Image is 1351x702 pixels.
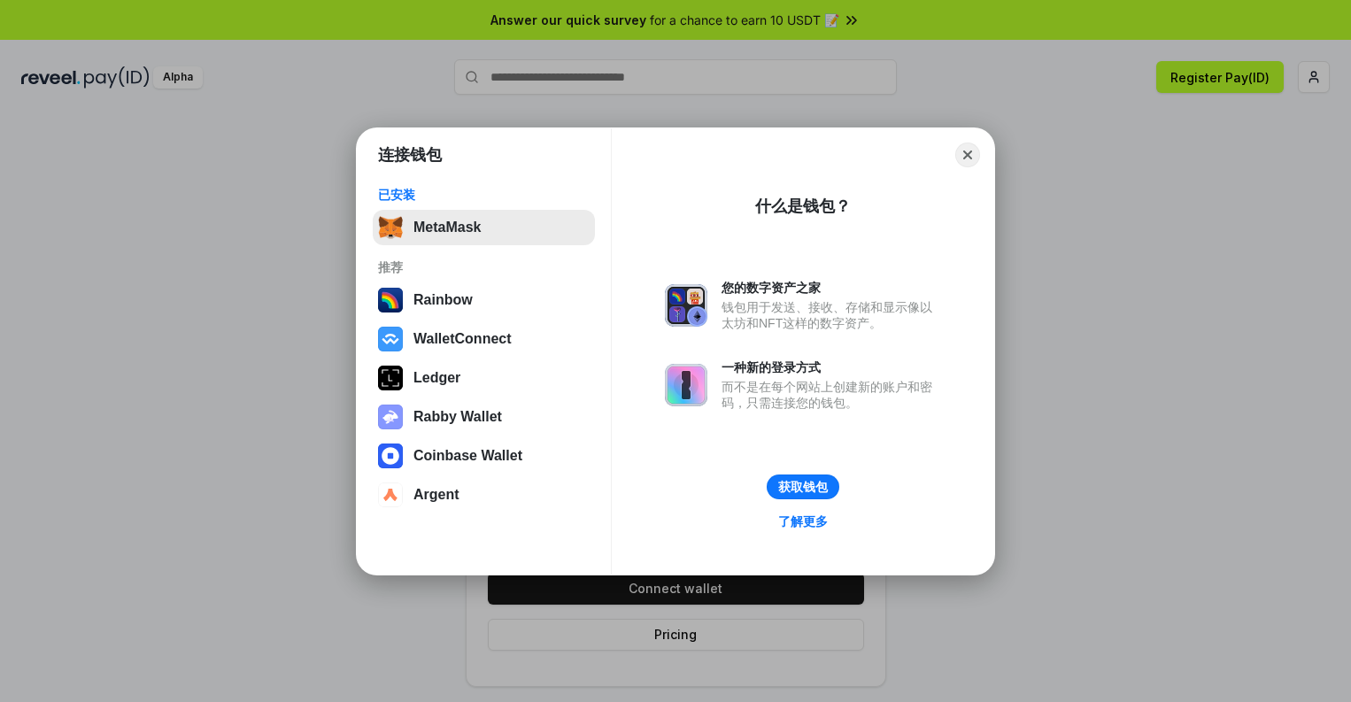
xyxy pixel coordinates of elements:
button: Coinbase Wallet [373,438,595,474]
div: MetaMask [413,220,481,235]
div: Argent [413,487,459,503]
div: Rabby Wallet [413,409,502,425]
img: svg+xml,%3Csvg%20width%3D%2228%22%20height%3D%2228%22%20viewBox%3D%220%200%2028%2028%22%20fill%3D... [378,482,403,507]
button: 获取钱包 [767,474,839,499]
a: 了解更多 [768,510,838,533]
button: Rabby Wallet [373,399,595,435]
div: 您的数字资产之家 [722,280,941,296]
button: Close [955,143,980,167]
img: svg+xml,%3Csvg%20width%3D%22120%22%20height%3D%22120%22%20viewBox%3D%220%200%20120%20120%22%20fil... [378,288,403,312]
div: Ledger [413,370,460,386]
h1: 连接钱包 [378,144,442,166]
div: 而不是在每个网站上创建新的账户和密码，只需连接您的钱包。 [722,379,941,411]
img: svg+xml,%3Csvg%20width%3D%2228%22%20height%3D%2228%22%20viewBox%3D%220%200%2028%2028%22%20fill%3D... [378,327,403,351]
button: WalletConnect [373,321,595,357]
img: svg+xml,%3Csvg%20fill%3D%22none%22%20height%3D%2233%22%20viewBox%3D%220%200%2035%2033%22%20width%... [378,215,403,240]
div: 钱包用于发送、接收、存储和显示像以太坊和NFT这样的数字资产。 [722,299,941,331]
div: 一种新的登录方式 [722,359,941,375]
img: svg+xml,%3Csvg%20xmlns%3D%22http%3A%2F%2Fwww.w3.org%2F2000%2Fsvg%22%20fill%3D%22none%22%20viewBox... [665,284,707,327]
div: Rainbow [413,292,473,308]
img: svg+xml,%3Csvg%20width%3D%2228%22%20height%3D%2228%22%20viewBox%3D%220%200%2028%2028%22%20fill%3D... [378,444,403,468]
div: 推荐 [378,259,590,275]
div: WalletConnect [413,331,512,347]
div: 什么是钱包？ [755,196,851,217]
div: Coinbase Wallet [413,448,522,464]
button: MetaMask [373,210,595,245]
img: svg+xml,%3Csvg%20xmlns%3D%22http%3A%2F%2Fwww.w3.org%2F2000%2Fsvg%22%20fill%3D%22none%22%20viewBox... [665,364,707,406]
img: svg+xml,%3Csvg%20xmlns%3D%22http%3A%2F%2Fwww.w3.org%2F2000%2Fsvg%22%20width%3D%2228%22%20height%3... [378,366,403,390]
button: Ledger [373,360,595,396]
button: Rainbow [373,282,595,318]
div: 已安装 [378,187,590,203]
img: svg+xml,%3Csvg%20xmlns%3D%22http%3A%2F%2Fwww.w3.org%2F2000%2Fsvg%22%20fill%3D%22none%22%20viewBox... [378,405,403,429]
button: Argent [373,477,595,513]
div: 获取钱包 [778,479,828,495]
div: 了解更多 [778,513,828,529]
